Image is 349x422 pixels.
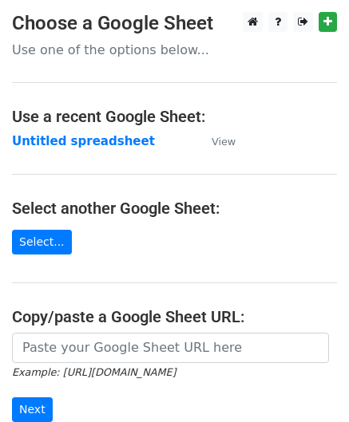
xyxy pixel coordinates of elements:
a: View [196,134,236,148]
h4: Use a recent Google Sheet: [12,107,337,126]
h4: Copy/paste a Google Sheet URL: [12,307,337,326]
h4: Select another Google Sheet: [12,199,337,218]
input: Next [12,397,53,422]
h3: Choose a Google Sheet [12,12,337,35]
small: View [212,136,236,148]
p: Use one of the options below... [12,41,337,58]
a: Select... [12,230,72,254]
input: Paste your Google Sheet URL here [12,333,329,363]
a: Untitled spreadsheet [12,134,155,148]
small: Example: [URL][DOMAIN_NAME] [12,366,176,378]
